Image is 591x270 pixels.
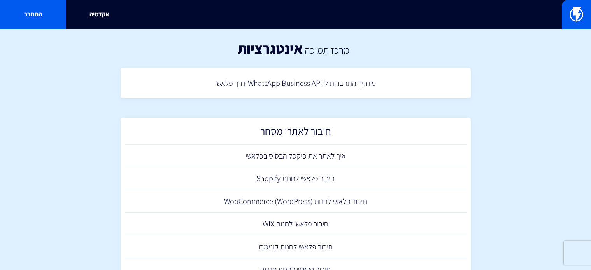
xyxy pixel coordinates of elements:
a: חיבור פלאשי לחנות WIX [125,213,467,235]
a: חיבור פלאשי לחנות (WooCommerce (WordPress [125,190,467,213]
a: חיבור פלאשי לחנות Shopify [125,167,467,190]
a: מדריך התחברות ל-WhatsApp Business API דרך פלאשי [125,72,467,95]
a: מרכז תמיכה [305,43,349,56]
a: איך לאתר את פיקסל הבסיס בפלאשי [125,145,467,167]
input: חיפוש מהיר... [121,6,471,24]
h2: חיבור לאתרי מסחר [128,125,463,141]
a: חיבור לאתרי מסחר [125,122,467,145]
a: חיבור פלאשי לחנות קונימבו [125,235,467,258]
h1: אינטגרציות [238,41,303,56]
